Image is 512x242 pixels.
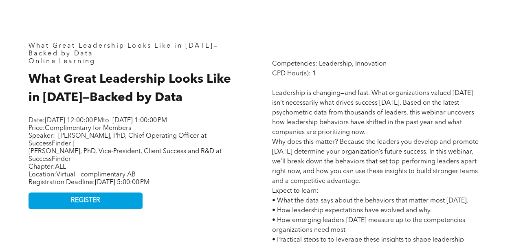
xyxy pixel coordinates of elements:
[55,164,66,170] span: ALL
[56,172,136,178] span: Virtual - complimentary AB
[112,117,167,124] span: [DATE] 1:00:00 PM
[29,164,66,170] span: Chapter:
[29,73,231,104] span: What Great Leadership Looks Like in [DATE]—Backed by Data
[29,133,55,139] span: Speaker:
[29,192,143,209] a: REGISTER
[71,197,100,205] span: REGISTER
[45,117,103,124] span: [DATE] 12:00:00 PM
[29,172,149,186] span: Location: Registration Deadline:
[29,117,109,124] span: Date: to
[29,125,131,132] span: Price:
[95,179,149,186] span: [DATE] 5:00:00 PM
[29,58,96,65] span: Online Learning
[29,133,222,163] span: [PERSON_NAME], PhD, Chief Operating Officer at SuccessFinder | [PERSON_NAME], PhD, Vice-President...
[29,43,219,57] span: What Great Leadership Looks Like in [DATE]—Backed by Data
[45,125,131,132] span: Complimentary for Members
